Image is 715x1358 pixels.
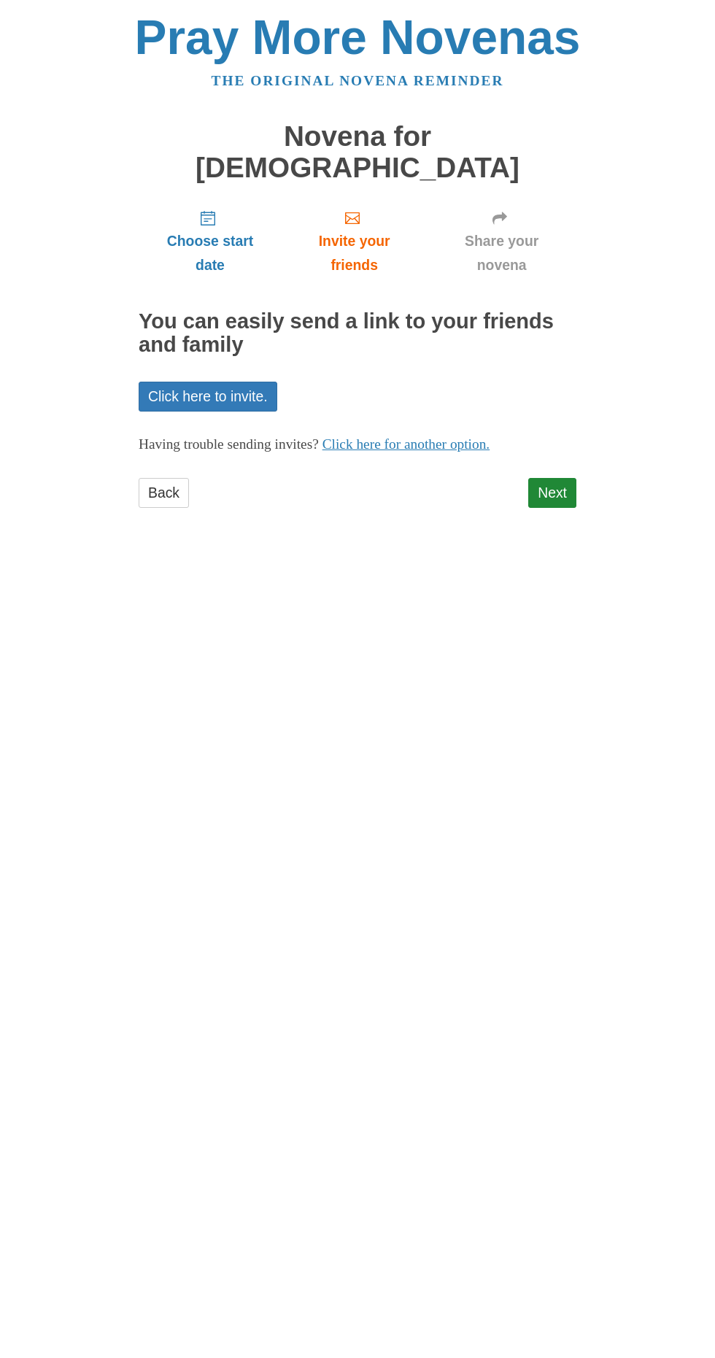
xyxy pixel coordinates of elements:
a: The original novena reminder [212,73,504,88]
a: Click here for another option. [322,436,490,452]
span: Choose start date [153,229,267,277]
span: Share your novena [441,229,562,277]
a: Click here to invite. [139,382,277,412]
a: Next [528,478,576,508]
a: Invite your friends [282,198,427,285]
h2: You can easily send a link to your friends and family [139,310,576,357]
span: Having trouble sending invites? [139,436,319,452]
a: Pray More Novenas [135,10,581,64]
span: Invite your friends [296,229,412,277]
a: Back [139,478,189,508]
a: Share your novena [427,198,576,285]
h1: Novena for [DEMOGRAPHIC_DATA] [139,121,576,183]
a: Choose start date [139,198,282,285]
